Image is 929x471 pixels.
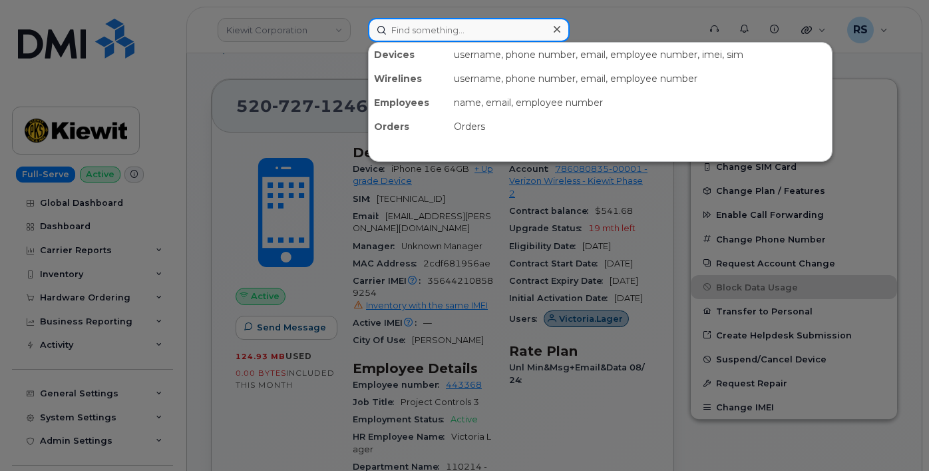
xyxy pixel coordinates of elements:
input: Find something... [368,18,570,42]
div: username, phone number, email, employee number, imei, sim [449,43,832,67]
div: Employees [369,91,449,115]
div: Orders [369,115,449,139]
div: Wirelines [369,67,449,91]
iframe: Messenger Launcher [871,413,919,461]
div: username, phone number, email, employee number [449,67,832,91]
div: Devices [369,43,449,67]
div: name, email, employee number [449,91,832,115]
div: Orders [449,115,832,139]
